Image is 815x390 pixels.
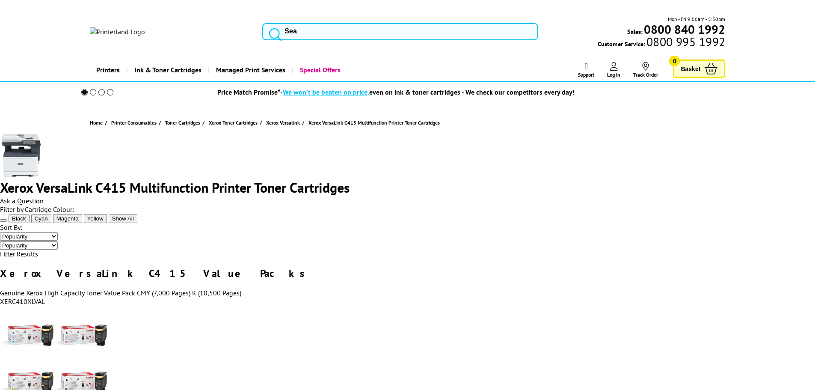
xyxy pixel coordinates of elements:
[262,23,538,40] input: Sea
[217,88,280,96] span: Price Match Promise*
[12,215,26,222] span: Black
[111,118,159,127] a: Printer Consumables
[578,71,594,78] span: Support
[126,59,208,81] a: Ink & Toner Cartridges
[35,215,48,222] span: Cyan
[669,56,680,66] span: 0
[109,214,137,223] button: Show All
[112,215,134,222] span: Show All
[681,63,700,74] span: Basket
[87,215,104,222] span: Yellow
[645,38,725,46] span: 0800 995 1992
[308,119,440,126] span: Xerox VersaLink C415 Multifunction Printer Toner Cartridges
[53,214,82,223] button: Magenta
[280,88,575,96] div: - even on ink & toner cartridges - We check our competitors every day!
[208,59,292,81] a: Managed Print Services
[90,27,145,36] img: Printerland Logo
[633,62,658,78] a: Track Order
[165,118,200,127] span: Toner Cartridges
[598,38,725,48] span: Customer Service:
[90,59,126,81] a: Printers
[134,59,202,81] span: Ink & Toner Cartridges
[283,88,369,96] span: We won’t be beaten on price,
[607,71,620,78] span: Log In
[578,62,594,78] a: Support
[643,25,725,33] a: 0800 840 1992
[90,118,105,127] a: Home
[266,118,302,127] a: Xerox Versalink
[627,27,643,36] span: Sales:
[111,118,157,127] span: Printer Consumables
[209,118,260,127] a: Xerox Toner Cartridges
[9,214,30,223] button: Filter by Black
[668,15,725,23] span: Mon - Fri 9:00am - 5:30pm
[165,118,202,127] a: Toner Cartridges
[209,118,258,127] span: Xerox Toner Cartridges
[644,21,725,37] b: 0800 840 1992
[292,59,347,81] a: Special Offers
[266,118,300,127] span: Xerox Versalink
[673,60,725,78] a: Basket 0
[607,62,620,78] a: Log In
[84,214,107,223] button: Yellow
[70,85,719,100] li: modal_Promise
[90,27,252,36] a: Printerland Logo
[31,214,51,223] button: Cyan
[56,215,79,222] span: Magenta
